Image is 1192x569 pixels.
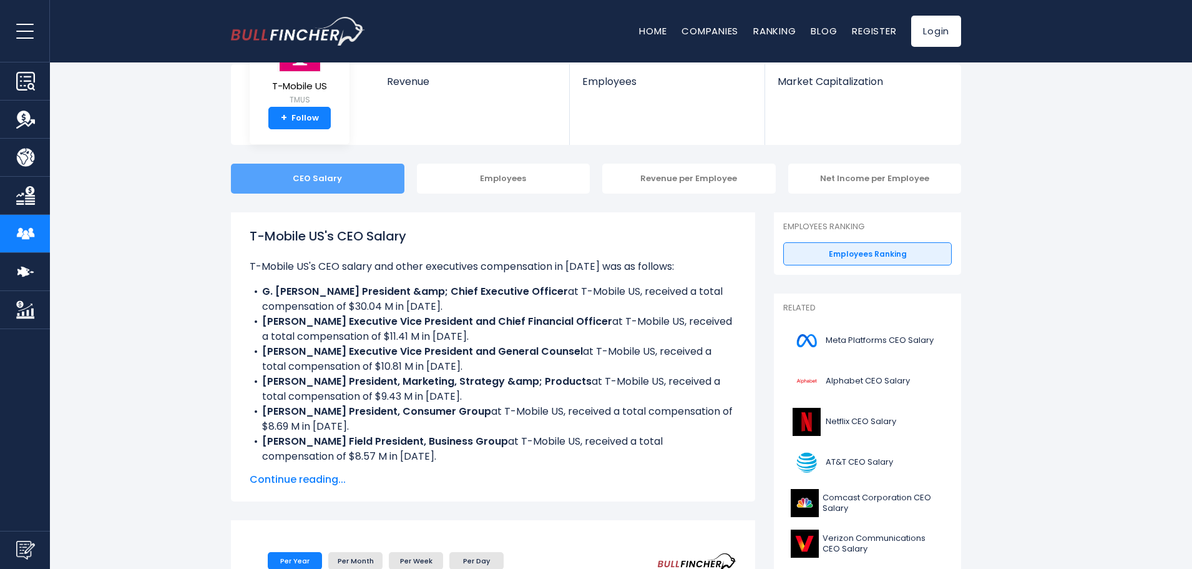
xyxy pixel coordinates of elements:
small: TMUS [272,94,327,106]
div: Net Income per Employee [788,164,962,194]
a: Meta Platforms CEO Salary [783,324,952,358]
a: +Follow [268,107,331,129]
a: Register [852,24,896,37]
a: Blog [811,24,837,37]
a: Companies [681,24,738,37]
p: Related [783,303,952,314]
span: Verizon Communications CEO Salary [823,533,944,555]
span: Comcast Corporation CEO Salary [823,493,944,514]
a: Login [911,16,961,47]
img: bullfincher logo [231,17,365,46]
img: META logo [791,327,822,355]
a: Market Capitalization [765,64,960,109]
li: at T-Mobile US, received a total compensation of $30.04 M in [DATE]. [250,284,736,314]
span: Netflix CEO Salary [826,417,896,427]
li: at T-Mobile US, received a total compensation of $9.43 M in [DATE]. [250,374,736,404]
span: Revenue [387,76,557,87]
span: Continue reading... [250,472,736,487]
a: Verizon Communications CEO Salary [783,527,952,561]
span: Meta Platforms CEO Salary [826,335,934,346]
img: T logo [791,448,822,477]
a: Employees [570,64,764,109]
span: Employees [582,76,751,87]
a: AT&T CEO Salary [783,445,952,480]
b: G. [PERSON_NAME] President &amp; Chief Executive Officer [262,284,568,299]
img: GOOGL logo [791,367,822,395]
b: [PERSON_NAME] Executive Vice President and General Counsel [262,344,583,359]
p: T-Mobile US's CEO salary and other executives compensation in [DATE] was as follows: [250,259,736,274]
b: [PERSON_NAME] President, Consumer Group [262,404,491,418]
h1: T-Mobile US's CEO Salary [250,227,736,245]
b: [PERSON_NAME] Field President, Business Group [262,434,508,448]
p: Employees Ranking [783,222,952,232]
li: at T-Mobile US, received a total compensation of $8.69 M in [DATE]. [250,404,736,434]
a: Home [639,24,667,37]
a: Alphabet CEO Salary [783,364,952,398]
span: AT&T CEO Salary [826,457,893,468]
img: NFLX logo [791,408,822,436]
a: Ranking [753,24,796,37]
a: Go to homepage [231,17,365,46]
img: CMCSA logo [791,489,819,517]
div: Revenue per Employee [602,164,776,194]
span: T-Mobile US [272,81,327,92]
strong: + [281,112,287,124]
a: Revenue [374,64,570,109]
b: [PERSON_NAME] President, Marketing, Strategy &amp; Products [262,374,592,388]
div: CEO Salary [231,164,404,194]
b: [PERSON_NAME] Executive Vice President and Chief Financial Officer [262,314,612,329]
a: Employees Ranking [783,242,952,266]
span: Alphabet CEO Salary [826,376,910,387]
li: at T-Mobile US, received a total compensation of $8.57 M in [DATE]. [250,434,736,464]
div: Employees [417,164,590,194]
a: T-Mobile US TMUS [271,29,328,107]
img: VZ logo [791,530,819,558]
li: at T-Mobile US, received a total compensation of $11.41 M in [DATE]. [250,314,736,344]
li: at T-Mobile US, received a total compensation of $10.81 M in [DATE]. [250,344,736,374]
a: Netflix CEO Salary [783,405,952,439]
span: Market Capitalization [778,76,947,87]
a: Comcast Corporation CEO Salary [783,486,952,520]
